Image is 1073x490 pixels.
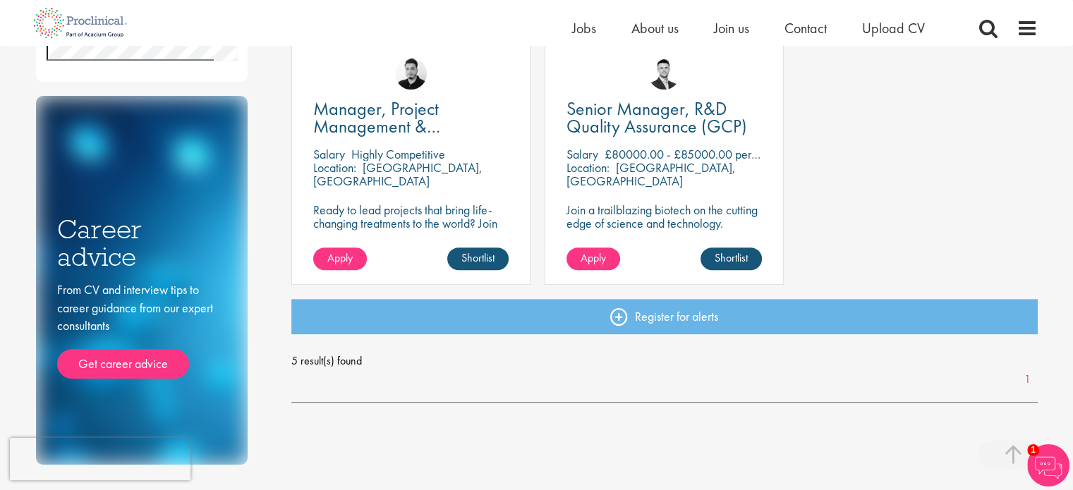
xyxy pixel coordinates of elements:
[566,247,620,270] a: Apply
[447,247,509,270] a: Shortlist
[57,281,226,379] div: From CV and interview tips to career guidance from our expert consultants
[572,19,596,37] a: Jobs
[291,350,1038,372] span: 5 result(s) found
[605,146,786,162] p: £80000.00 - £85000.00 per annum
[291,299,1038,334] a: Register for alerts
[566,159,610,176] span: Location:
[566,100,762,135] a: Senior Manager, R&D Quality Assurance (GCP)
[784,19,827,37] a: Contact
[313,247,367,270] a: Apply
[395,58,427,90] img: Anderson Maldonado
[566,97,747,138] span: Senior Manager, R&D Quality Assurance (GCP)
[1027,444,1069,486] img: Chatbot
[1017,372,1038,388] a: 1
[566,159,736,189] p: [GEOGRAPHIC_DATA], [GEOGRAPHIC_DATA]
[57,216,226,270] h3: Career advice
[581,250,606,265] span: Apply
[313,203,509,270] p: Ready to lead projects that bring life-changing treatments to the world? Join our client at the f...
[313,97,465,156] span: Manager, Project Management & Operational Delivery
[631,19,679,37] a: About us
[566,146,598,162] span: Salary
[701,247,762,270] a: Shortlist
[313,159,356,176] span: Location:
[1027,444,1039,456] span: 1
[313,146,345,162] span: Salary
[313,100,509,135] a: Manager, Project Management & Operational Delivery
[714,19,749,37] a: Join us
[57,349,189,379] a: Get career advice
[351,146,445,162] p: Highly Competitive
[10,438,190,480] iframe: reCAPTCHA
[648,58,680,90] img: Joshua Godden
[313,159,483,189] p: [GEOGRAPHIC_DATA], [GEOGRAPHIC_DATA]
[862,19,925,37] a: Upload CV
[327,250,353,265] span: Apply
[566,203,762,230] p: Join a trailblazing biotech on the cutting edge of science and technology.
